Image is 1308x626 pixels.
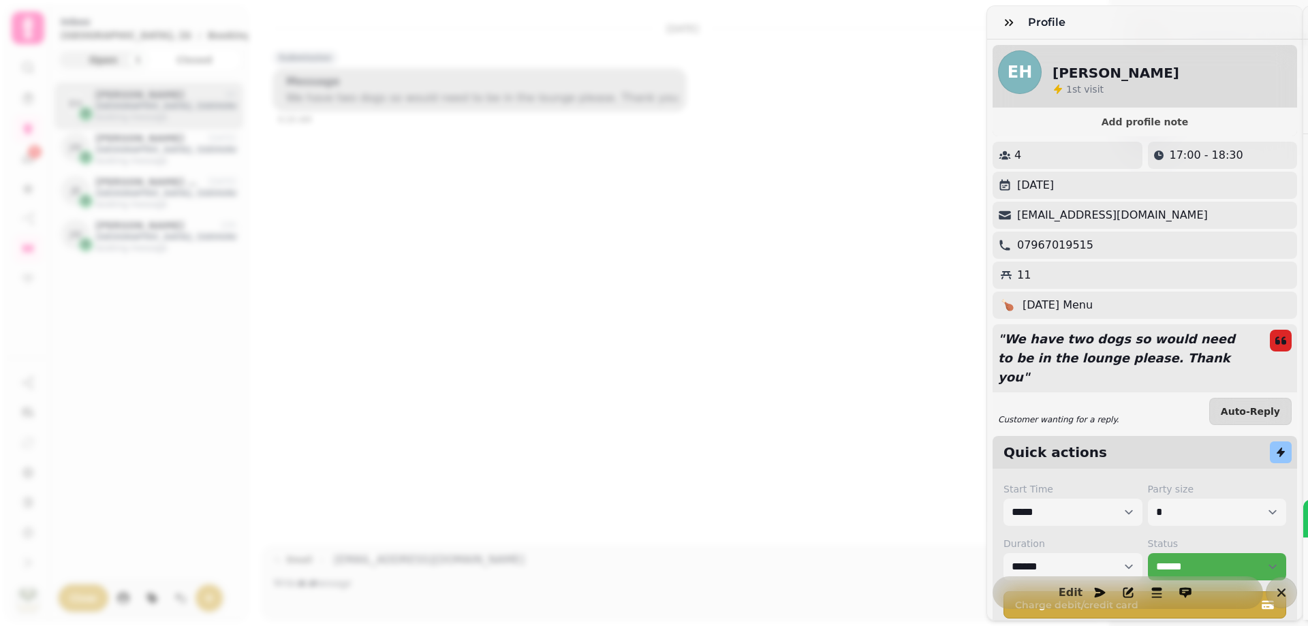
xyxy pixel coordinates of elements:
button: Edit [1057,579,1085,606]
span: Charge debit/credit card [1015,600,1258,610]
p: visit [1066,82,1104,96]
p: [EMAIL_ADDRESS][DOMAIN_NAME] [1017,207,1208,223]
label: Start Time [1003,482,1142,496]
button: Auto-Reply [1209,398,1292,425]
h3: Profile [1028,14,1071,31]
p: [DATE] Menu [1023,297,1093,313]
h2: Quick actions [1003,443,1107,462]
p: 11 [1017,267,1031,283]
p: 🍗 [1001,297,1014,313]
p: 4 [1014,147,1021,163]
span: 1 [1066,84,1072,95]
p: 07967019515 [1017,237,1093,253]
p: " We have two dogs so would need to be in the lounge please. Thank you " [993,324,1259,392]
label: Status [1148,537,1287,550]
span: st [1072,84,1084,95]
span: Add profile note [1009,117,1281,127]
span: Edit [1063,587,1079,598]
label: Party size [1148,482,1287,496]
button: Add profile note [998,113,1292,131]
span: Auto-Reply [1221,407,1280,416]
p: [DATE] [1017,177,1054,193]
h2: [PERSON_NAME] [1053,63,1179,82]
p: 17:00 - 18:30 [1170,147,1243,163]
span: EH [1008,64,1032,80]
p: Customer wanting for a reply. [998,414,1119,425]
label: Duration [1003,537,1142,550]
